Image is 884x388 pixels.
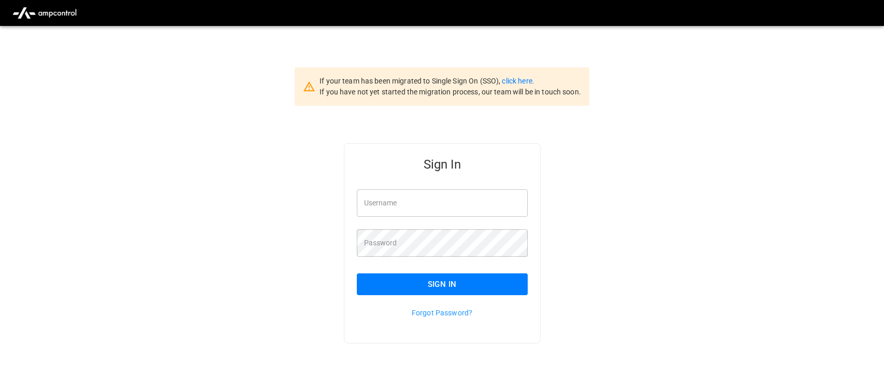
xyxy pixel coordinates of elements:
[357,308,528,318] p: Forgot Password?
[357,156,528,173] h5: Sign In
[8,3,81,23] img: ampcontrol.io logo
[320,88,581,96] span: If you have not yet started the migration process, our team will be in touch soon.
[320,77,502,85] span: If your team has been migrated to Single Sign On (SSO),
[357,273,528,295] button: Sign In
[502,77,534,85] a: click here.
